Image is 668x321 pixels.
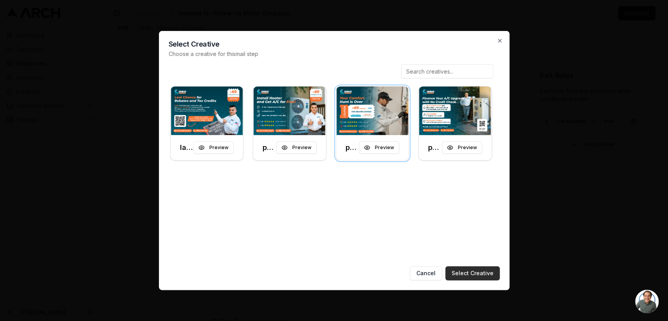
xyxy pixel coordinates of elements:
[253,87,326,135] img: Front creative for postcard Front (Default) (Copy)
[169,50,500,58] p: Choose a creative for this mail step
[263,142,276,153] h3: postcard Front (Default) (Copy)
[419,87,492,135] img: Front creative for postcard Front (Default) (Copy) (Copy)
[445,266,500,280] button: Select Creative
[276,141,317,154] button: Preview
[428,142,442,153] h3: postcard Front (Default) (Copy) (Copy)
[171,87,243,135] img: Front creative for last chance
[346,142,359,153] h3: postcard Front (Default)
[169,41,500,48] h2: Select Creative
[442,141,482,154] button: Preview
[193,141,234,154] button: Preview
[410,266,442,280] button: Cancel
[401,64,493,78] input: Search creatives...
[180,142,194,153] h3: last chance
[359,141,399,154] button: Preview
[336,87,409,135] img: Front creative for postcard Front (Default)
